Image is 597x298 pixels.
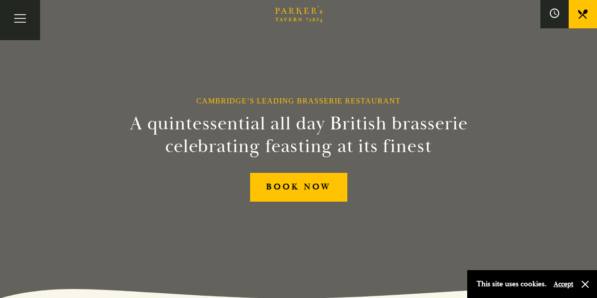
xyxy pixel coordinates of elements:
[477,277,547,291] p: This site uses cookies.
[554,280,573,289] button: Accept
[196,96,401,105] h1: Cambridge’s Leading Brasserie Restaurant
[250,173,347,202] a: BOOK NOW
[580,280,590,289] button: Close and accept
[84,112,514,158] h2: A quintessential all day British brasserie celebrating feasting at its finest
